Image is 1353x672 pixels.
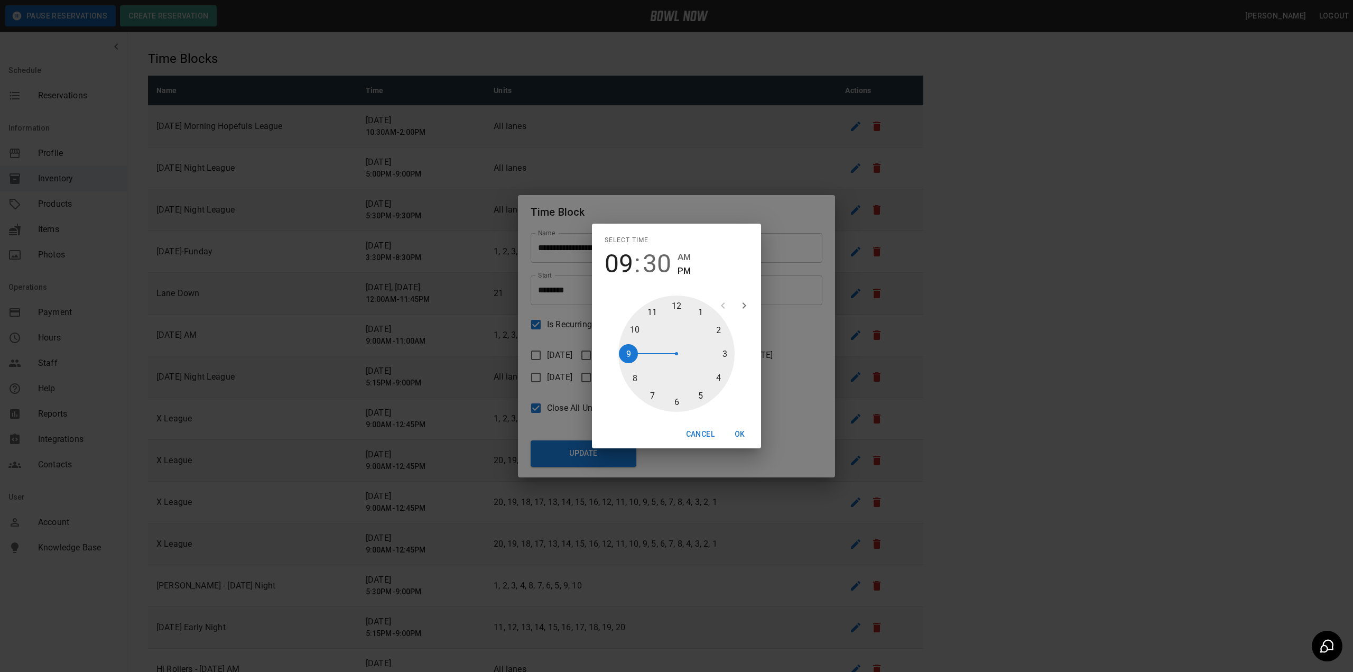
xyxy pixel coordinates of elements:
[734,295,755,316] button: open next view
[678,264,691,278] button: PM
[634,249,641,279] span: :
[682,425,719,444] button: Cancel
[605,249,633,279] button: 09
[723,425,757,444] button: OK
[678,250,691,264] button: AM
[643,249,671,279] button: 30
[605,232,648,249] span: Select time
